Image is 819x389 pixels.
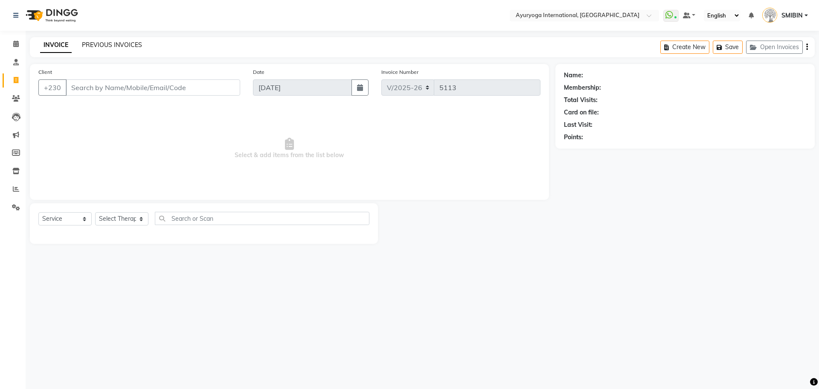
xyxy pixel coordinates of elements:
[564,83,601,92] div: Membership:
[564,108,599,117] div: Card on file:
[781,11,803,20] span: SMIBIN
[38,79,67,96] button: +230
[66,79,240,96] input: Search by Name/Mobile/Email/Code
[660,41,709,54] button: Create New
[564,120,592,129] div: Last Visit:
[38,68,52,76] label: Client
[40,38,72,53] a: INVOICE
[746,41,803,54] button: Open Invoices
[253,68,264,76] label: Date
[38,106,540,191] span: Select & add items from the list below
[713,41,743,54] button: Save
[762,8,777,23] img: SMIBIN
[564,71,583,80] div: Name:
[381,68,418,76] label: Invoice Number
[564,133,583,142] div: Points:
[22,3,80,27] img: logo
[82,41,142,49] a: PREVIOUS INVOICES
[564,96,598,105] div: Total Visits:
[155,212,369,225] input: Search or Scan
